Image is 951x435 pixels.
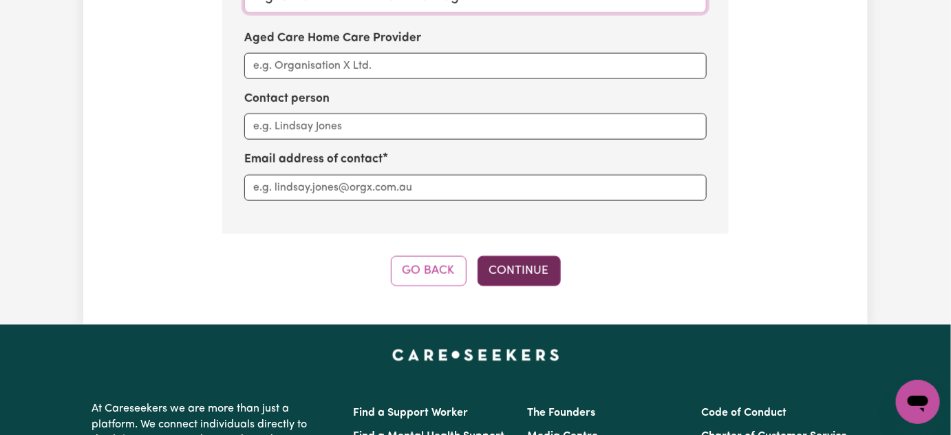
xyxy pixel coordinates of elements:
[896,380,940,424] iframe: Button to launch messaging window
[244,53,707,79] input: e.g. Organisation X Ltd.
[244,90,330,108] label: Contact person
[391,256,467,286] button: Go Back
[244,30,421,47] label: Aged Care Home Care Provider
[527,408,595,419] a: The Founders
[392,350,559,361] a: Careseekers home page
[702,408,787,419] a: Code of Conduct
[244,114,707,140] input: e.g. Lindsay Jones
[353,408,468,419] a: Find a Support Worker
[244,151,383,169] label: Email address of contact
[244,175,707,201] input: e.g. lindsay.jones@orgx.com.au
[478,256,561,286] button: Continue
